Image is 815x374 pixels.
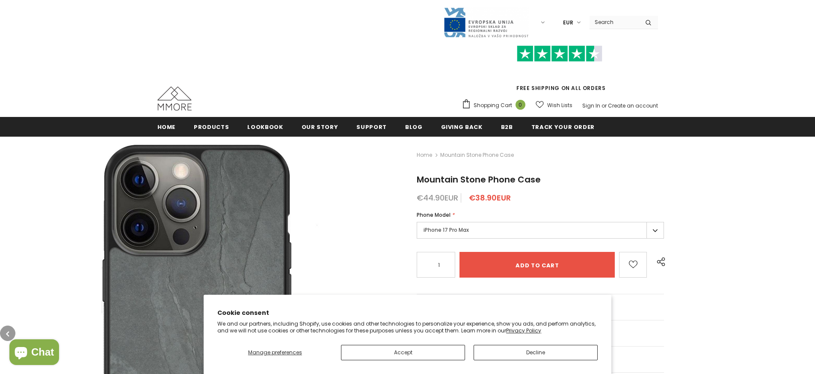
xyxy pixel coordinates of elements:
[341,345,465,360] button: Accept
[247,123,283,131] span: Lookbook
[547,101,572,110] span: Wish Lists
[469,192,511,203] span: €38.90EUR
[302,123,338,131] span: Our Story
[516,100,525,110] span: 0
[474,345,598,360] button: Decline
[194,123,229,131] span: Products
[405,123,423,131] span: Blog
[582,102,600,109] a: Sign In
[157,87,192,111] img: MMORE Cases
[217,308,598,317] h2: Cookie consent
[462,62,658,84] iframe: Customer reviews powered by Trustpilot
[247,117,283,136] a: Lookbook
[217,320,598,334] p: We and our partners, including Shopify, use cookies and other technologies to personalize your ex...
[590,16,639,28] input: Search Site
[462,99,530,112] a: Shopping Cart 0
[462,49,658,92] span: FREE SHIPPING ON ALL ORDERS
[506,327,541,334] a: Privacy Policy
[517,45,602,62] img: Trust Pilot Stars
[417,222,664,239] label: iPhone 17 Pro Max
[501,117,513,136] a: B2B
[501,123,513,131] span: B2B
[194,117,229,136] a: Products
[7,339,62,367] inbox-online-store-chat: Shopify online store chat
[248,349,302,356] span: Manage preferences
[417,192,458,203] span: €44.90EUR
[474,101,512,110] span: Shopping Cart
[531,117,595,136] a: Track your order
[417,294,664,320] a: General Questions
[356,117,387,136] a: support
[441,117,483,136] a: Giving back
[459,252,615,278] input: Add to cart
[440,150,514,160] span: Mountain Stone Phone Case
[531,123,595,131] span: Track your order
[602,102,607,109] span: or
[443,7,529,38] img: Javni Razpis
[157,123,176,131] span: Home
[536,98,572,113] a: Wish Lists
[217,345,332,360] button: Manage preferences
[405,117,423,136] a: Blog
[608,102,658,109] a: Create an account
[441,123,483,131] span: Giving back
[302,117,338,136] a: Our Story
[157,117,176,136] a: Home
[417,211,450,218] span: Phone Model
[417,150,432,160] a: Home
[356,123,387,131] span: support
[417,174,541,186] span: Mountain Stone Phone Case
[563,18,573,27] span: EUR
[443,18,529,26] a: Javni Razpis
